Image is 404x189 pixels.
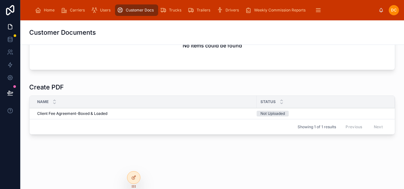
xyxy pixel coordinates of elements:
[391,8,397,13] span: DC
[215,4,243,16] a: Drivers
[33,4,59,16] a: Home
[100,8,111,13] span: Users
[169,8,181,13] span: Trucks
[158,4,186,16] a: Trucks
[197,8,210,13] span: Trailers
[30,3,379,17] div: scrollable content
[226,8,239,13] span: Drivers
[37,99,49,104] span: Name
[59,4,89,16] a: Carriers
[37,111,107,116] span: Client Fee Agreement-Boxed & Loaded
[37,111,253,116] a: Client Fee Agreement-Boxed & Loaded
[29,83,64,92] h1: Create PDF
[243,4,310,16] a: Weekly Commission Reports
[260,111,285,116] div: Not Uploaded
[44,8,55,13] span: Home
[183,42,242,49] h2: No items could be found
[126,8,154,13] span: Customer Docs
[257,111,387,116] a: Not Uploaded
[260,99,276,104] span: Status
[298,124,336,129] span: Showing 1 of 1 results
[186,4,215,16] a: Trailers
[89,4,115,16] a: Users
[29,28,96,37] h1: Customer Documents
[115,4,158,16] a: Customer Docs
[254,8,306,13] span: Weekly Commission Reports
[70,8,85,13] span: Carriers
